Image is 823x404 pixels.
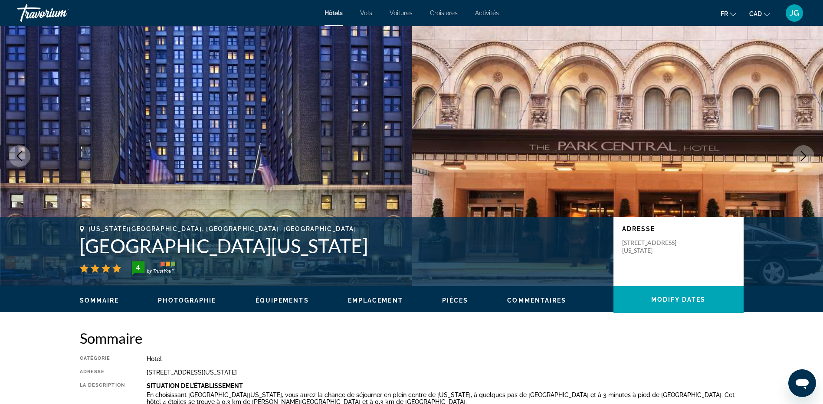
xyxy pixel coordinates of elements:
div: Adresse [80,369,125,376]
a: Voitures [390,10,413,16]
iframe: Bouton de lancement de la fenêtre de messagerie [788,369,816,397]
span: Emplacement [348,297,403,304]
button: Équipements [256,296,309,304]
span: Pièces [442,297,469,304]
img: TrustYou guest rating badge [132,261,175,275]
button: Pièces [442,296,469,304]
button: User Menu [783,4,806,22]
button: Change language [721,7,736,20]
span: Sommaire [80,297,119,304]
h1: [GEOGRAPHIC_DATA][US_STATE] [80,235,605,257]
a: Travorium [17,2,104,24]
h2: Sommaire [80,329,744,347]
span: Modify Dates [651,296,705,303]
button: Photographie [158,296,216,304]
span: CAD [749,10,762,17]
button: Commentaires [507,296,566,304]
span: [US_STATE][GEOGRAPHIC_DATA], [GEOGRAPHIC_DATA], [GEOGRAPHIC_DATA] [89,225,357,232]
button: Sommaire [80,296,119,304]
button: Modify Dates [613,286,744,313]
span: fr [721,10,728,17]
div: [STREET_ADDRESS][US_STATE] [147,369,744,376]
span: JG [790,9,799,17]
p: [STREET_ADDRESS][US_STATE] [622,239,692,254]
div: 4 [129,262,147,273]
p: Adresse [622,225,735,232]
a: Vols [360,10,372,16]
b: Situation De L'établissement [147,382,243,389]
button: Previous image [9,145,30,167]
a: Croisières [430,10,458,16]
a: Hôtels [325,10,343,16]
button: Next image [793,145,814,167]
button: Change currency [749,7,770,20]
div: Hotel [147,355,744,362]
div: Catégorie [80,355,125,362]
span: Commentaires [507,297,566,304]
a: Activités [475,10,499,16]
span: Photographie [158,297,216,304]
span: Équipements [256,297,309,304]
button: Emplacement [348,296,403,304]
